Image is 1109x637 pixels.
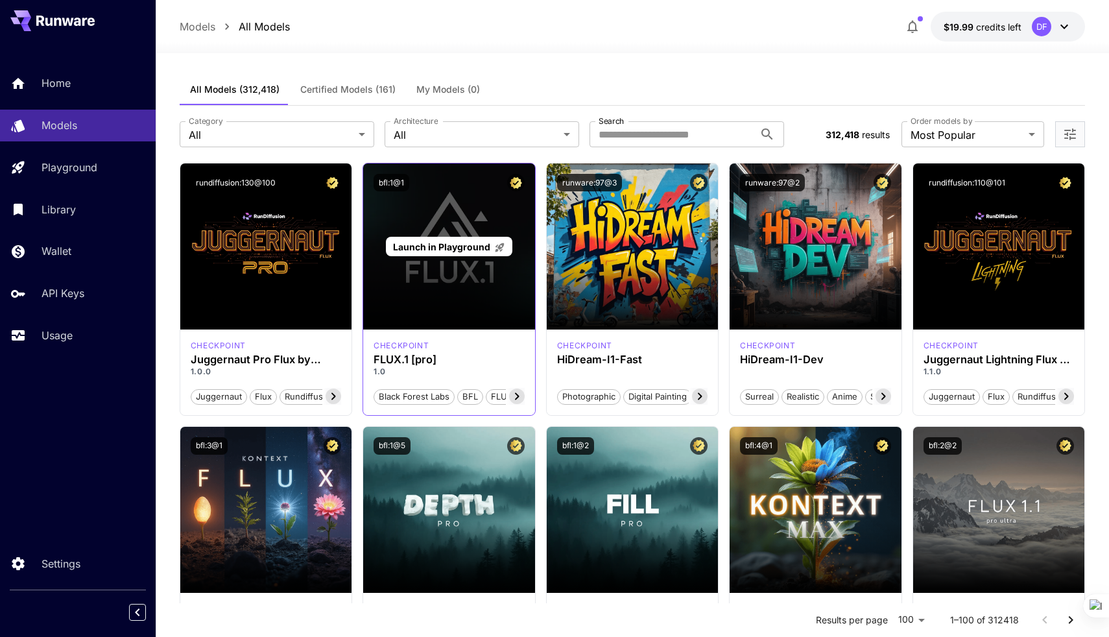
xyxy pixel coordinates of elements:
span: All [394,127,558,143]
p: Results per page [816,614,888,627]
button: rundiffusion [280,388,340,405]
button: Certified Model – Vetted for best performance and includes a commercial license. [690,174,708,191]
label: Category [189,115,223,126]
span: My Models (0) [416,84,480,95]
button: Certified Model – Vetted for best performance and includes a commercial license. [507,437,525,455]
span: results [862,129,890,140]
p: Wallet [42,243,71,259]
label: Search [599,115,624,126]
span: 312,418 [826,129,859,140]
div: HiDream Dev [740,340,795,352]
span: $19.99 [944,21,976,32]
p: checkpoint [740,340,795,352]
span: Certified Models (161) [300,84,396,95]
button: Digital Painting [623,388,692,405]
span: Photographic [558,391,620,403]
button: juggernaut [191,388,247,405]
span: All Models (312,418) [190,84,280,95]
p: checkpoint [557,340,612,352]
p: checkpoint [374,340,429,352]
button: bfl:3@1 [191,437,228,455]
a: Launch in Playground [386,237,512,257]
button: FLUX.1 [pro] [486,388,546,405]
button: Photographic [557,388,621,405]
button: rundiffusion:110@101 [924,174,1010,191]
p: Playground [42,160,97,175]
div: FLUX.1 [pro] [374,354,525,366]
span: flux [250,391,276,403]
button: bfl:1@5 [374,437,411,455]
span: Anime [828,391,862,403]
button: juggernaut [924,388,980,405]
p: 1.1.0 [924,366,1075,378]
span: juggernaut [191,391,246,403]
button: rundiffusion:130@100 [191,174,281,191]
span: FLUX.1 [pro] [486,391,545,403]
span: All [189,127,353,143]
span: Stylized [866,391,906,403]
button: Certified Model – Vetted for best performance and includes a commercial license. [690,437,708,455]
p: 1–100 of 312418 [950,614,1019,627]
h3: HiDream-I1-Fast [557,354,708,366]
p: 1.0.0 [191,366,342,378]
button: bfl:1@2 [557,437,594,455]
button: Certified Model – Vetted for best performance and includes a commercial license. [874,437,891,455]
span: rundiffusion [280,391,340,403]
a: Models [180,19,215,34]
button: Certified Model – Vetted for best performance and includes a commercial license. [1056,174,1074,191]
div: FLUX.1 D [924,340,979,352]
button: Collapse sidebar [129,604,146,621]
span: BFL [458,391,483,403]
p: API Keys [42,285,84,301]
button: Certified Model – Vetted for best performance and includes a commercial license. [1056,437,1074,455]
button: Black Forest Labs [374,388,455,405]
h3: Juggernaut Lightning Flux by RunDiffusion [924,354,1075,366]
button: bfl:2@2 [924,437,962,455]
button: Anime [827,388,863,405]
button: bfl:4@1 [740,437,778,455]
button: Open more filters [1062,126,1078,143]
div: FLUX.1 D [191,340,246,352]
button: Realistic [781,388,824,405]
button: Certified Model – Vetted for best performance and includes a commercial license. [507,174,525,191]
span: Most Popular [911,127,1023,143]
label: Order models by [911,115,972,126]
button: Go to next page [1058,607,1084,633]
button: rundiffusion [1012,388,1073,405]
button: $19.9949DF [931,12,1085,42]
span: juggernaut [924,391,979,403]
div: fluxpro [374,340,429,352]
button: flux [250,388,277,405]
div: HiDream Fast [557,340,612,352]
a: All Models [239,19,290,34]
button: Stylized [865,388,907,405]
p: Library [42,202,76,217]
button: Certified Model – Vetted for best performance and includes a commercial license. [324,174,341,191]
p: Settings [42,556,80,571]
label: Architecture [394,115,438,126]
p: checkpoint [191,340,246,352]
div: DF [1032,17,1051,36]
h3: Juggernaut Pro Flux by RunDiffusion [191,354,342,366]
p: 1.0 [374,366,525,378]
button: BFL [457,388,483,405]
p: Home [42,75,71,91]
button: Certified Model – Vetted for best performance and includes a commercial license. [324,437,341,455]
div: 100 [893,610,929,629]
button: runware:97@3 [557,174,622,191]
button: flux [983,388,1010,405]
h3: HiDream-I1-Dev [740,354,891,366]
button: bfl:1@1 [374,174,409,191]
p: Models [42,117,77,133]
span: Realistic [782,391,824,403]
span: Launch in Playground [393,241,490,252]
div: Collapse sidebar [139,601,156,624]
div: $19.9949 [944,20,1021,34]
span: Surreal [741,391,778,403]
